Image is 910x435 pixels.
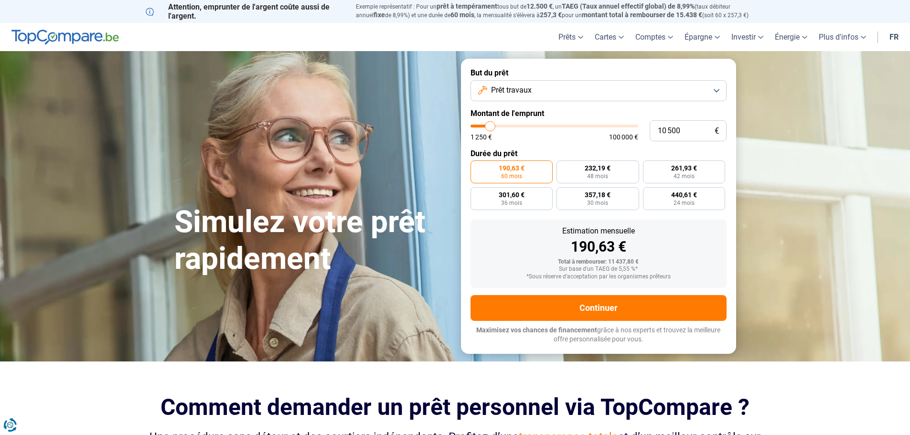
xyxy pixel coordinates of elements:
[471,134,492,140] span: 1 250 €
[478,240,719,254] div: 190,63 €
[501,200,522,206] span: 36 mois
[478,266,719,273] div: Sur base d'un TAEG de 5,55 %*
[471,80,727,101] button: Prêt travaux
[526,2,553,10] span: 12.500 €
[884,23,904,51] a: fr
[582,11,702,19] span: montant total à rembourser de 15.438 €
[715,127,719,135] span: €
[540,11,562,19] span: 257,3 €
[471,149,727,158] label: Durée du prêt
[562,2,695,10] span: TAEG (Taux annuel effectif global) de 8,99%
[679,23,726,51] a: Épargne
[478,227,719,235] div: Estimation mensuelle
[726,23,769,51] a: Investir
[356,2,765,20] p: Exemple représentatif : Pour un tous but de , un (taux débiteur annuel de 8,99%) et une durée de ...
[585,165,610,171] span: 232,19 €
[471,326,727,344] p: grâce à nos experts et trouvez la meilleure offre personnalisée pour vous.
[11,30,119,45] img: TopCompare
[478,259,719,265] div: Total à rembourser: 11 437,80 €
[478,274,719,280] div: *Sous réserve d'acceptation par les organismes prêteurs
[499,191,525,198] span: 301,60 €
[674,200,695,206] span: 24 mois
[450,11,474,19] span: 60 mois
[374,11,385,19] span: fixe
[674,173,695,179] span: 42 mois
[671,191,697,198] span: 440,61 €
[146,394,765,420] h2: Comment demander un prêt personnel via TopCompare ?
[174,204,450,277] h1: Simulez votre prêt rapidement
[553,23,589,51] a: Prêts
[587,200,608,206] span: 30 mois
[476,326,597,334] span: Maximisez vos chances de financement
[501,173,522,179] span: 60 mois
[671,165,697,171] span: 261,93 €
[587,173,608,179] span: 48 mois
[491,85,532,95] span: Prêt travaux
[499,165,525,171] span: 190,63 €
[609,134,638,140] span: 100 000 €
[585,191,610,198] span: 357,18 €
[589,23,630,51] a: Cartes
[146,2,344,21] p: Attention, emprunter de l'argent coûte aussi de l'argent.
[471,295,727,321] button: Continuer
[471,109,727,118] label: Montant de l'emprunt
[769,23,813,51] a: Énergie
[630,23,679,51] a: Comptes
[813,23,872,51] a: Plus d'infos
[437,2,497,10] span: prêt à tempérament
[471,68,727,77] label: But du prêt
